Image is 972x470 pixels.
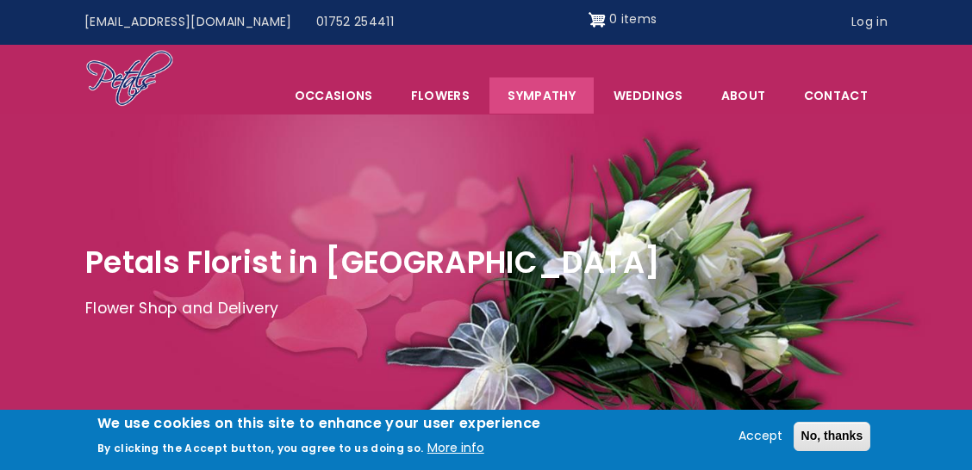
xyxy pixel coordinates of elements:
[85,296,887,322] p: Flower Shop and Delivery
[393,77,488,114] a: Flowers
[85,49,174,109] img: Home
[703,77,784,114] a: About
[589,6,606,34] img: Shopping cart
[609,10,657,28] span: 0 items
[427,438,484,459] button: More info
[732,426,789,447] button: Accept
[97,414,541,433] h2: We use cookies on this site to enhance your user experience
[277,77,391,114] span: Occasions
[304,6,406,39] a: 01752 254411
[97,441,424,455] p: By clicking the Accept button, you agree to us doing so.
[595,77,701,114] span: Weddings
[839,6,900,39] a: Log in
[72,6,304,39] a: [EMAIL_ADDRESS][DOMAIN_NAME]
[794,422,871,451] button: No, thanks
[589,6,657,34] a: Shopping cart 0 items
[85,241,660,283] span: Petals Florist in [GEOGRAPHIC_DATA]
[489,77,594,114] a: Sympathy
[786,77,886,114] a: Contact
